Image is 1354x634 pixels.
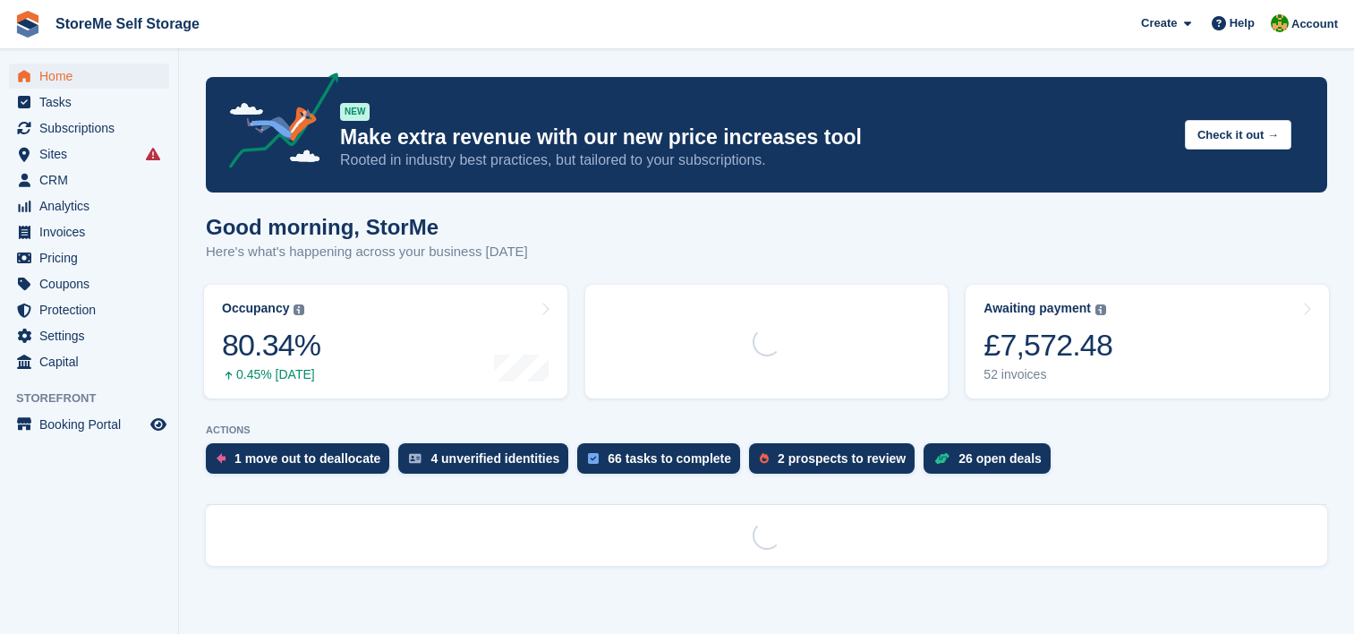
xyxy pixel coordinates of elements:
[984,367,1112,382] div: 52 invoices
[234,451,380,466] div: 1 move out to deallocate
[984,301,1091,316] div: Awaiting payment
[340,124,1171,150] p: Make extra revenue with our new price increases tool
[9,323,169,348] a: menu
[294,304,304,315] img: icon-info-grey-7440780725fd019a000dd9b08b2336e03edf1995a4989e88bcd33f0948082b44.svg
[1095,304,1106,315] img: icon-info-grey-7440780725fd019a000dd9b08b2336e03edf1995a4989e88bcd33f0948082b44.svg
[39,90,147,115] span: Tasks
[9,193,169,218] a: menu
[9,64,169,89] a: menu
[222,301,289,316] div: Occupancy
[958,451,1042,466] div: 26 open deals
[206,424,1327,436] p: ACTIONS
[9,271,169,296] a: menu
[430,451,559,466] div: 4 unverified identities
[1185,120,1291,150] button: Check it out →
[9,245,169,270] a: menu
[206,443,398,483] a: 1 move out to deallocate
[749,443,924,483] a: 2 prospects to review
[39,116,147,141] span: Subscriptions
[39,141,147,167] span: Sites
[1271,14,1289,32] img: StorMe
[16,390,178,407] span: Storefront
[340,150,1171,170] p: Rooted in industry best practices, but tailored to your subscriptions.
[608,451,731,466] div: 66 tasks to complete
[48,9,207,39] a: StoreMe Self Storage
[204,285,567,398] a: Occupancy 80.34% 0.45% [DATE]
[9,167,169,193] a: menu
[39,323,147,348] span: Settings
[39,349,147,374] span: Capital
[934,452,950,465] img: deal-1b604bf984904fb50ccaf53a9ad4b4a5d6e5aea283cecdc64d6e3604feb123c2.svg
[39,245,147,270] span: Pricing
[398,443,577,483] a: 4 unverified identities
[39,271,147,296] span: Coupons
[9,412,169,437] a: menu
[9,90,169,115] a: menu
[39,64,147,89] span: Home
[9,219,169,244] a: menu
[217,453,226,464] img: move_outs_to_deallocate_icon-f764333ba52eb49d3ac5e1228854f67142a1ed5810a6f6cc68b1a99e826820c5.svg
[924,443,1060,483] a: 26 open deals
[778,451,906,466] div: 2 prospects to review
[214,73,339,175] img: price-adjustments-announcement-icon-8257ccfd72463d97f412b2fc003d46551f7dbcb40ab6d574587a9cd5c0d94...
[222,367,320,382] div: 0.45% [DATE]
[39,167,147,193] span: CRM
[409,453,422,464] img: verify_identity-adf6edd0f0f0b5bbfe63781bf79b02c33cf7c696d77639b501bdc392416b5a36.svg
[340,103,370,121] div: NEW
[9,297,169,322] a: menu
[39,193,147,218] span: Analytics
[1230,14,1255,32] span: Help
[222,327,320,364] div: 80.34%
[1291,15,1338,33] span: Account
[206,215,528,239] h1: Good morning, StorMe
[148,414,169,435] a: Preview store
[760,453,769,464] img: prospect-51fa495bee0391a8d652442698ab0144808aea92771e9ea1ae160a38d050c398.svg
[39,412,147,437] span: Booking Portal
[14,11,41,38] img: stora-icon-8386f47178a22dfd0bd8f6a31ec36ba5ce8667c1dd55bd0f319d3a0aa187defe.svg
[9,349,169,374] a: menu
[39,297,147,322] span: Protection
[39,219,147,244] span: Invoices
[206,242,528,262] p: Here's what's happening across your business [DATE]
[577,443,749,483] a: 66 tasks to complete
[1141,14,1177,32] span: Create
[966,285,1329,398] a: Awaiting payment £7,572.48 52 invoices
[588,453,599,464] img: task-75834270c22a3079a89374b754ae025e5fb1db73e45f91037f5363f120a921f8.svg
[9,141,169,167] a: menu
[146,147,160,161] i: Smart entry sync failures have occurred
[9,116,169,141] a: menu
[984,327,1112,364] div: £7,572.48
